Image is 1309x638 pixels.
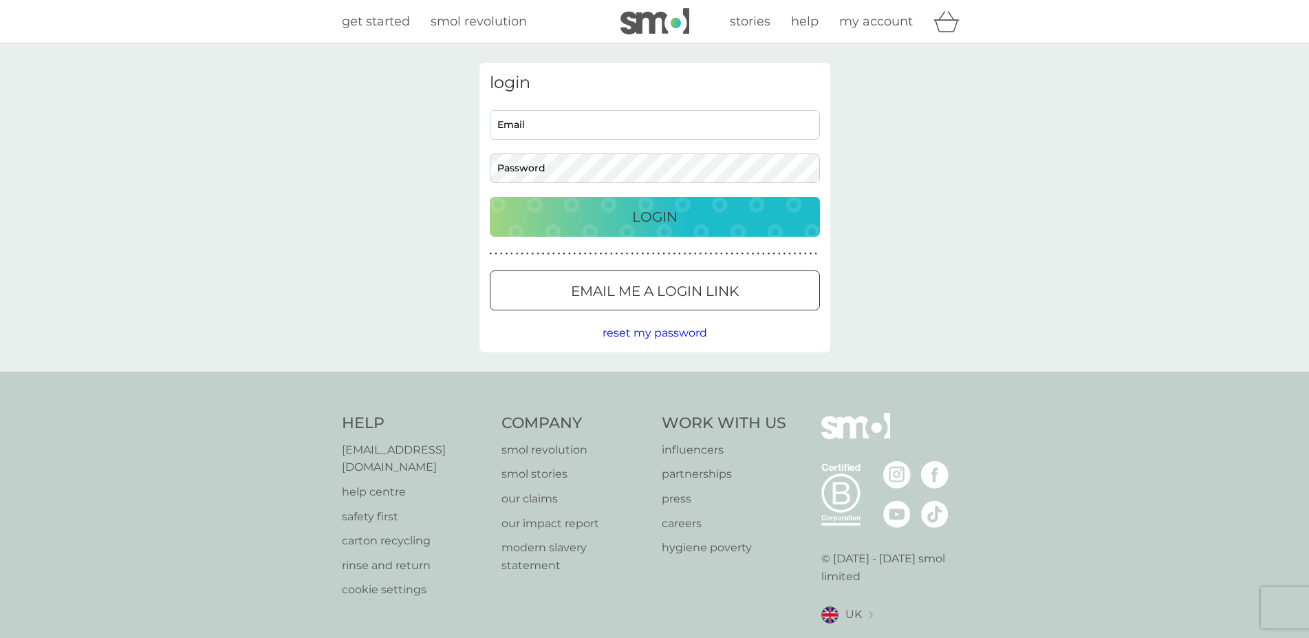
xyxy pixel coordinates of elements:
[662,515,786,533] p: careers
[742,251,744,257] p: ●
[730,12,770,32] a: stories
[552,251,555,257] p: ●
[736,251,739,257] p: ●
[662,413,786,434] h4: Work With Us
[610,251,613,257] p: ●
[500,251,503,257] p: ●
[342,557,488,575] a: rinse and return
[673,251,675,257] p: ●
[342,413,488,434] h4: Help
[700,251,702,257] p: ●
[603,326,707,339] span: reset my password
[821,606,839,624] img: UK flag
[730,14,770,29] span: stories
[490,251,493,257] p: ●
[762,251,765,257] p: ●
[620,251,623,257] p: ●
[772,251,775,257] p: ●
[342,508,488,526] a: safety first
[662,539,786,557] a: hygiene poverty
[563,251,565,257] p: ●
[933,8,968,35] div: basket
[839,14,913,29] span: my account
[600,251,603,257] p: ●
[662,441,786,459] a: influencers
[821,413,890,460] img: smol
[757,251,759,257] p: ●
[662,251,665,257] p: ●
[342,483,488,501] p: help centre
[505,251,508,257] p: ●
[652,251,655,257] p: ●
[501,515,648,533] p: our impact report
[689,251,691,257] p: ●
[684,251,686,257] p: ●
[794,251,797,257] p: ●
[501,490,648,508] p: our claims
[431,12,527,32] a: smol revolution
[521,251,523,257] p: ●
[662,465,786,483] a: partnerships
[636,251,639,257] p: ●
[731,251,733,257] p: ●
[501,465,648,483] a: smol stories
[883,461,911,489] img: visit the smol Instagram page
[921,500,949,528] img: visit the smol Tiktok page
[490,270,820,310] button: Email me a login link
[594,251,597,257] p: ●
[839,12,913,32] a: my account
[704,251,707,257] p: ●
[662,490,786,508] p: press
[516,251,519,257] p: ●
[490,197,820,237] button: Login
[547,251,550,257] p: ●
[558,251,561,257] p: ●
[589,251,592,257] p: ●
[921,461,949,489] img: visit the smol Facebook page
[632,206,678,228] p: Login
[342,441,488,476] a: [EMAIL_ADDRESS][DOMAIN_NAME]
[537,251,539,257] p: ●
[678,251,681,257] p: ●
[574,251,576,257] p: ●
[799,251,801,257] p: ●
[578,251,581,257] p: ●
[342,14,410,29] span: get started
[783,251,786,257] p: ●
[603,324,707,342] button: reset my password
[746,251,749,257] p: ●
[584,251,587,257] p: ●
[542,251,545,257] p: ●
[778,251,781,257] p: ●
[710,251,713,257] p: ●
[804,251,807,257] p: ●
[490,73,820,93] h3: login
[791,12,819,32] a: help
[605,251,607,257] p: ●
[568,251,571,257] p: ●
[342,12,410,32] a: get started
[821,550,968,585] p: © [DATE] - [DATE] smol limited
[845,606,862,624] span: UK
[642,251,645,257] p: ●
[495,251,497,257] p: ●
[720,251,723,257] p: ●
[883,500,911,528] img: visit the smol Youtube page
[342,581,488,599] a: cookie settings
[694,251,697,257] p: ●
[510,251,513,257] p: ●
[571,280,739,302] p: Email me a login link
[788,251,791,257] p: ●
[501,441,648,459] a: smol revolution
[647,251,649,257] p: ●
[526,251,529,257] p: ●
[752,251,755,257] p: ●
[501,539,648,574] a: modern slavery statement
